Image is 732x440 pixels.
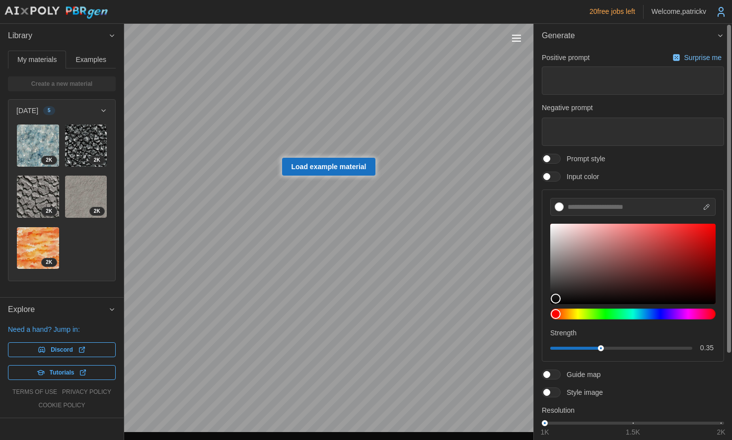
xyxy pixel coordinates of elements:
[282,158,376,176] a: Load example material
[16,227,60,270] a: 4YWN50cO5BinlGjsQ65n2K
[65,176,107,218] img: D7hpMuLnOlyyamjwWGch
[534,24,732,48] button: Generate
[65,125,107,167] img: 6EQZuuVMRsYAXes3CTtL
[38,401,85,410] a: cookie policy
[510,31,523,45] button: Toggle viewport controls
[561,387,603,397] span: Style image
[16,124,60,167] a: VNb5ig5xMDESaMZwJHog2K
[542,24,717,48] span: Generate
[8,342,116,357] a: Discord
[8,122,115,281] div: [DATE]5
[17,56,57,63] span: My materials
[50,366,74,379] span: Tutorials
[62,388,111,396] a: privacy policy
[542,405,724,415] p: Resolution
[292,158,366,175] span: Load example material
[542,53,589,63] p: Positive prompt
[51,343,73,357] span: Discord
[542,103,724,113] p: Negative prompt
[561,172,599,182] span: Input color
[17,176,59,218] img: twH1nWn73oOYF0YmdoHX
[46,207,52,215] span: 2 K
[8,100,115,122] button: [DATE]5
[8,298,108,322] span: Explore
[94,207,100,215] span: 2 K
[46,156,52,164] span: 2 K
[17,227,59,269] img: 4YWN50cO5BinlGjsQ65n
[12,388,57,396] a: terms of use
[8,324,116,334] p: Need a hand? Jump in:
[8,24,108,48] span: Library
[700,343,716,353] p: 0.35
[8,76,116,91] a: Create a new material
[589,6,635,16] p: 20 free jobs left
[670,51,724,64] button: Surprise me
[65,175,108,218] a: D7hpMuLnOlyyamjwWGch2K
[17,125,59,167] img: VNb5ig5xMDESaMZwJHog
[16,175,60,218] a: twH1nWn73oOYF0YmdoHX2K
[94,156,100,164] span: 2 K
[561,154,605,164] span: Prompt style
[4,6,108,19] img: AIxPoly PBRgen
[76,56,106,63] span: Examples
[561,370,600,379] span: Guide map
[684,53,724,63] p: Surprise me
[16,106,38,116] p: [DATE]
[31,77,92,91] span: Create a new material
[652,6,706,16] p: Welcome, patrickv
[8,365,116,380] a: Tutorials
[550,328,716,338] p: Strength
[65,124,108,167] a: 6EQZuuVMRsYAXes3CTtL2K
[48,107,51,115] span: 5
[46,258,52,266] span: 2 K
